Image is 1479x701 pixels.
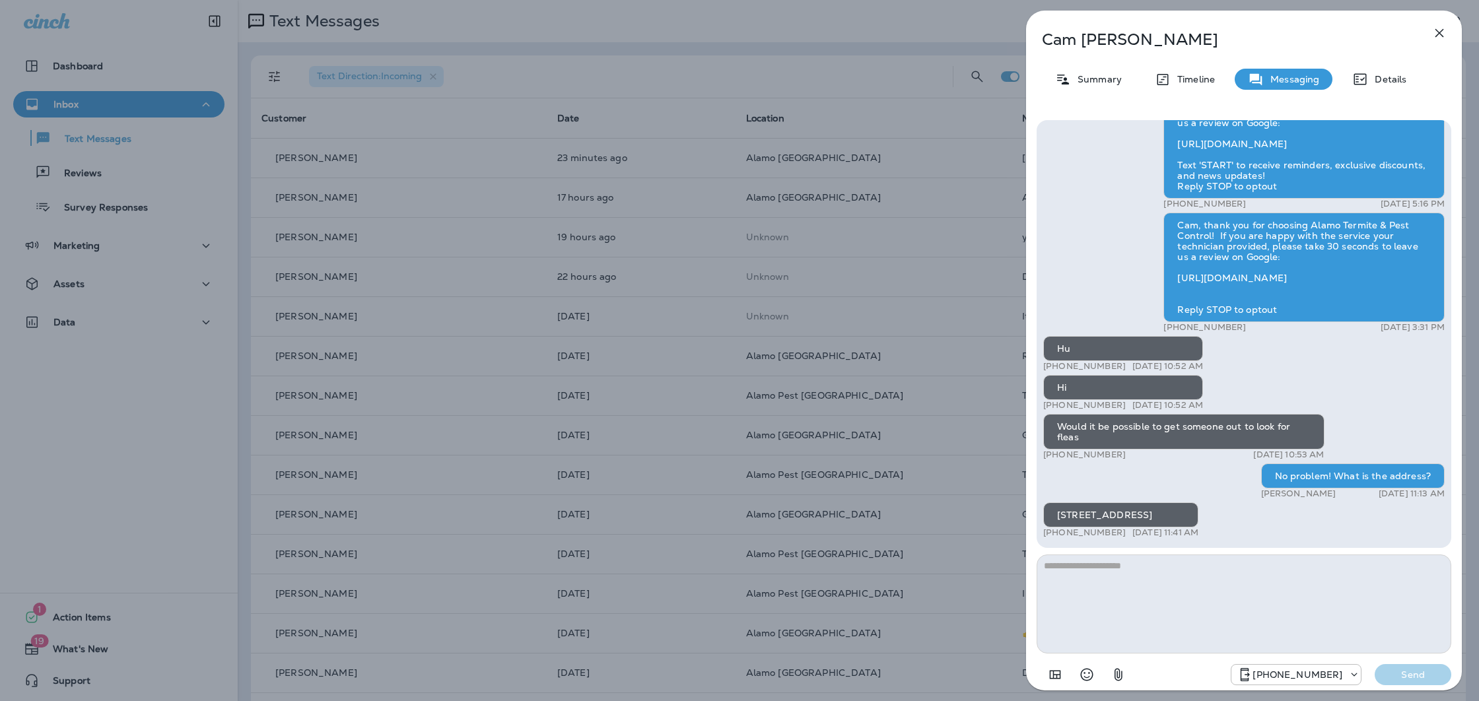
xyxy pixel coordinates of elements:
p: [DATE] 11:41 AM [1132,527,1198,538]
div: Cam, thank you for choosing Alamo Termite & Pest Control! If you are happy with the service your ... [1163,213,1445,322]
div: No problem! What is the address? [1261,463,1445,488]
p: Summary [1071,74,1122,84]
p: [PERSON_NAME] [1261,488,1336,499]
p: Timeline [1171,74,1215,84]
div: Cam, thank you for choosing Alamo Termite & Pest Control! If you are happy with the service your ... [1163,79,1445,199]
p: Cam [PERSON_NAME] [1042,30,1402,49]
p: [PHONE_NUMBER] [1043,450,1126,460]
div: Would it be possible to get someone out to look for fleas [1043,414,1324,450]
p: [PHONE_NUMBER] [1253,669,1342,680]
div: +1 (817) 204-6820 [1231,667,1361,683]
p: Messaging [1264,74,1319,84]
div: [STREET_ADDRESS] [1043,502,1198,527]
p: Details [1368,74,1406,84]
p: [PHONE_NUMBER] [1043,361,1126,372]
p: [PHONE_NUMBER] [1043,527,1126,538]
p: [DATE] 10:52 AM [1132,400,1203,411]
p: [PHONE_NUMBER] [1163,322,1246,333]
p: [DATE] 3:31 PM [1381,322,1445,333]
div: Hi [1043,375,1203,400]
div: Hu [1043,336,1203,361]
p: [PHONE_NUMBER] [1163,199,1246,209]
button: Select an emoji [1074,661,1100,688]
button: Add in a premade template [1042,661,1068,688]
p: [DATE] 5:16 PM [1381,199,1445,209]
p: [DATE] 10:53 AM [1253,450,1324,460]
p: [PHONE_NUMBER] [1043,400,1126,411]
p: [DATE] 10:52 AM [1132,361,1203,372]
p: [DATE] 11:13 AM [1379,488,1445,499]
